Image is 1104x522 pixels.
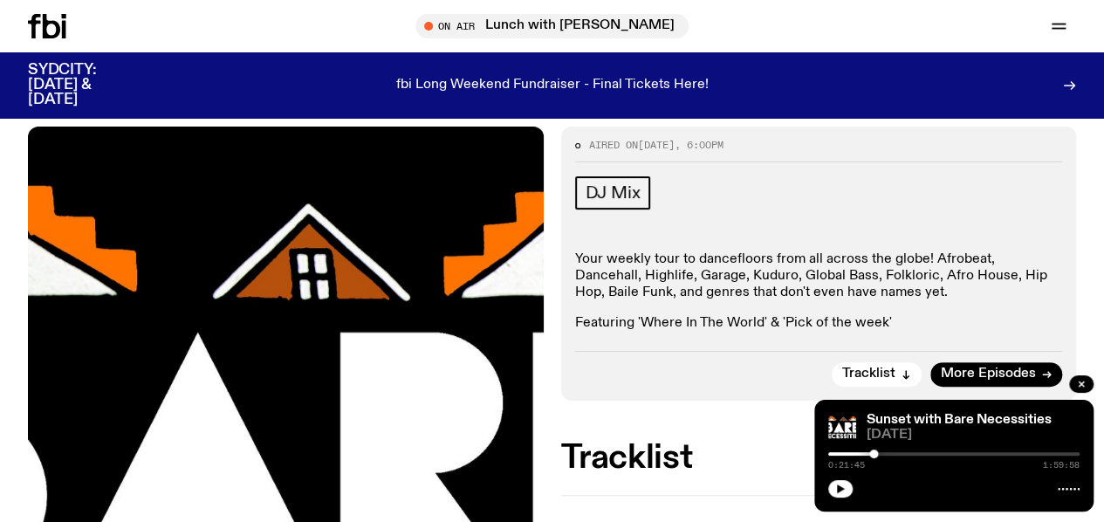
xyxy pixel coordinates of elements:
[832,362,922,387] button: Tracklist
[415,14,689,38] button: On AirLunch with [PERSON_NAME]
[675,138,723,152] span: , 6:00pm
[867,429,1080,442] span: [DATE]
[586,183,641,203] span: DJ Mix
[941,367,1036,381] span: More Episodes
[828,414,856,442] img: Bare Necessities
[575,251,1063,302] p: Your weekly tour to dancefloors from all across the globe! Afrobeat, Dancehall, Highlife, Garage,...
[575,176,651,209] a: DJ Mix
[589,138,638,152] span: Aired on
[561,443,1077,474] h2: Tracklist
[930,362,1062,387] a: More Episodes
[28,63,140,107] h3: SYDCITY: [DATE] & [DATE]
[1043,461,1080,470] span: 1:59:58
[396,78,709,93] p: fbi Long Weekend Fundraiser - Final Tickets Here!
[828,461,865,470] span: 0:21:45
[575,315,1063,332] p: Featuring 'Where In The World' & 'Pick of the week'
[867,413,1052,427] a: Sunset with Bare Necessities
[842,367,895,381] span: Tracklist
[638,138,675,152] span: [DATE]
